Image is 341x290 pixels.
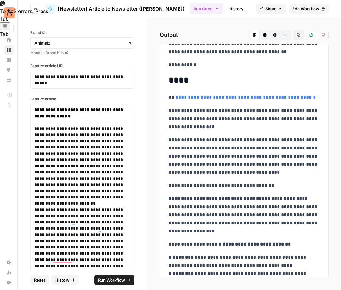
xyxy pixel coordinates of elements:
[4,35,14,45] a: Home
[52,275,79,285] button: History
[34,277,45,283] span: Reset
[30,275,49,285] button: Reset
[98,277,125,283] span: Run Workflow
[4,65,14,75] a: Opportunities
[4,55,14,65] a: Insights
[4,277,14,287] button: Help + Support
[55,277,70,283] span: History
[30,50,134,56] a: Manage Brand Kits
[4,257,14,267] a: Settings
[4,267,14,277] a: Usage
[30,63,134,69] label: Feature article URL
[30,96,134,102] label: Feature article
[4,75,14,85] a: Your Data
[4,45,14,55] a: Browse
[34,40,130,46] input: Animalz
[94,275,134,285] button: Run Workflow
